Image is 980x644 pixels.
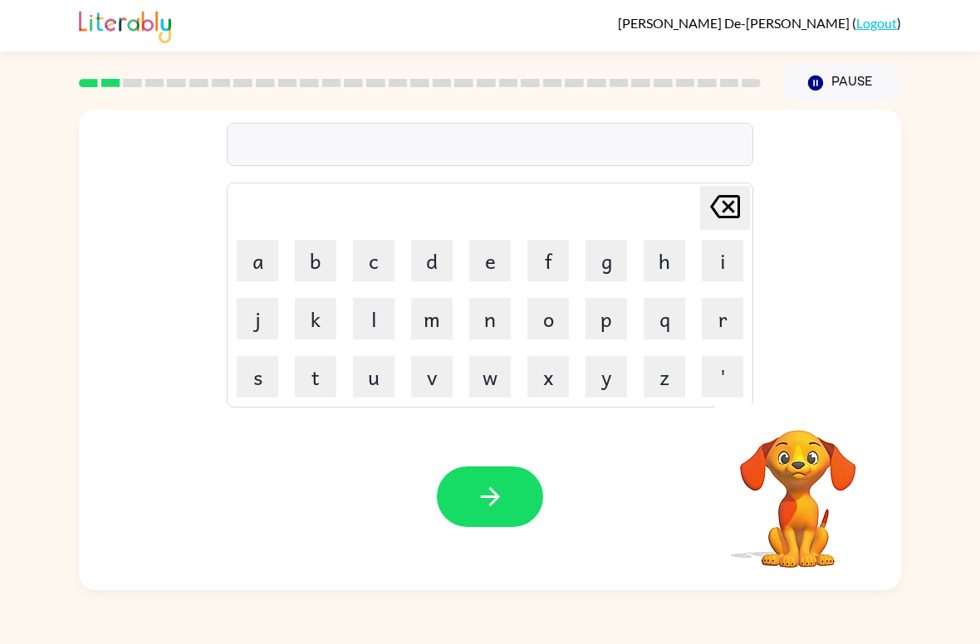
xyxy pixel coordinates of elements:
button: g [586,240,627,281]
button: o [527,298,569,339]
button: Pause [781,64,901,102]
button: i [702,240,743,281]
img: Literably [79,7,171,43]
button: k [295,298,336,339]
div: ( ) [618,15,901,31]
button: f [527,240,569,281]
button: n [469,298,511,339]
button: y [586,356,627,398]
video: Your browser must support playing .mp4 files to use Literably. Please try using another browser. [715,404,881,570]
button: r [702,298,743,339]
a: Logout [856,15,897,31]
button: e [469,240,511,281]
button: u [353,356,394,398]
button: p [586,298,627,339]
button: w [469,356,511,398]
button: a [237,240,278,281]
button: ' [702,356,743,398]
button: z [644,356,685,398]
button: c [353,240,394,281]
button: v [411,356,453,398]
button: h [644,240,685,281]
span: [PERSON_NAME] De-[PERSON_NAME] [618,15,852,31]
button: t [295,356,336,398]
button: m [411,298,453,339]
button: l [353,298,394,339]
button: s [237,356,278,398]
button: b [295,240,336,281]
button: x [527,356,569,398]
button: q [644,298,685,339]
button: j [237,298,278,339]
button: d [411,240,453,281]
